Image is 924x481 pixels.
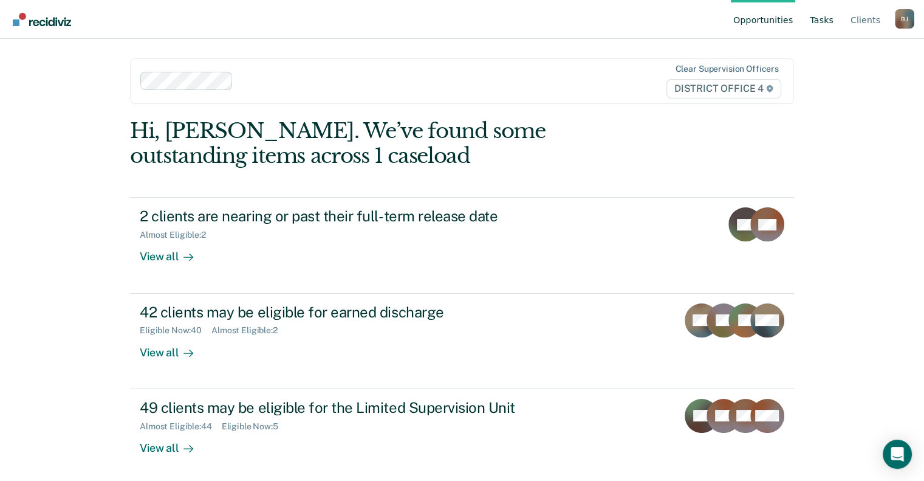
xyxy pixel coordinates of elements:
[140,325,211,336] div: Eligible Now : 40
[140,336,208,359] div: View all
[211,325,287,336] div: Almost Eligible : 2
[130,119,661,168] div: Hi, [PERSON_NAME]. We’ve found some outstanding items across 1 caseload
[140,207,566,225] div: 2 clients are nearing or past their full-term release date
[130,197,794,293] a: 2 clients are nearing or past their full-term release dateAlmost Eligible:2View all
[140,421,222,432] div: Almost Eligible : 44
[140,240,208,264] div: View all
[883,440,912,469] div: Open Intercom Messenger
[13,13,71,26] img: Recidiviz
[140,230,216,240] div: Almost Eligible : 2
[140,303,566,321] div: 42 clients may be eligible for earned discharge
[895,9,914,29] button: Profile dropdown button
[675,64,778,74] div: Clear supervision officers
[666,79,781,99] span: DISTRICT OFFICE 4
[140,399,566,417] div: 49 clients may be eligible for the Limited Supervision Unit
[130,294,794,389] a: 42 clients may be eligible for earned dischargeEligible Now:40Almost Eligible:2View all
[895,9,914,29] div: B J
[222,421,288,432] div: Eligible Now : 5
[140,431,208,455] div: View all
